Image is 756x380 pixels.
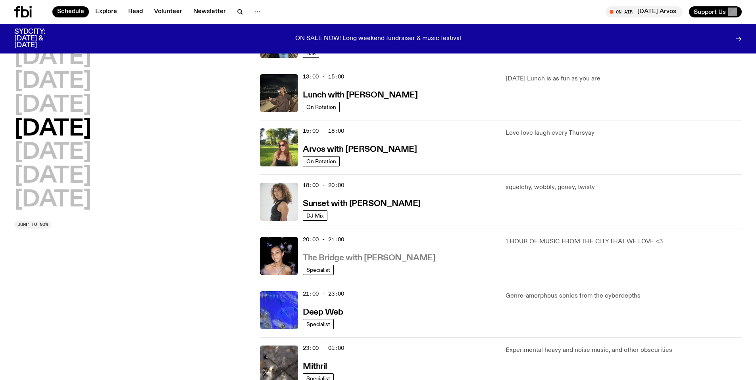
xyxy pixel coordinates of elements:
button: [DATE] [14,165,91,187]
p: Experimental heavy and noise music, and other obscurities [506,346,742,355]
a: Sunset with [PERSON_NAME] [303,198,421,208]
a: Explore [90,6,122,17]
span: 23:00 - 01:00 [303,344,344,352]
h3: Mithril [303,363,327,371]
img: Lizzie Bowles is sitting in a bright green field of grass, with dark sunglasses and a black top. ... [260,128,298,166]
p: 1 HOUR OF MUSIC FROM THE CITY THAT WE LOVE <3 [506,237,742,246]
p: squelchy, wobbly, gooey, twisty [506,183,742,192]
a: Specialist [303,319,334,329]
span: 20:00 - 21:00 [303,236,344,243]
button: [DATE] [14,71,91,93]
a: The Bridge with [PERSON_NAME] [303,252,435,262]
a: Schedule [52,6,89,17]
span: On Rotation [306,104,336,110]
span: On Rotation [306,158,336,164]
a: DJ Mix [303,210,327,221]
span: Support Us [694,8,726,15]
a: Lunch with [PERSON_NAME] [303,90,417,99]
img: Izzy Page stands above looking down at Opera Bar. She poses in front of the Harbour Bridge in the... [260,74,298,112]
a: Arvos with [PERSON_NAME] [303,144,417,154]
button: Jump to now [14,221,51,229]
a: Read [123,6,148,17]
a: Mithril [303,361,327,371]
button: [DATE] [14,118,91,140]
button: [DATE] [14,47,91,69]
button: [DATE] [14,189,91,211]
span: DJ Mix [306,212,324,218]
p: Love love laugh every Thursyay [506,128,742,138]
button: [DATE] [14,94,91,116]
button: On Air[DATE] Arvos [606,6,683,17]
h3: The Bridge with [PERSON_NAME] [303,254,435,262]
h3: SYDCITY: [DATE] & [DATE] [14,29,65,49]
h3: Lunch with [PERSON_NAME] [303,91,417,99]
a: On Rotation [303,156,340,166]
p: ON SALE NOW! Long weekend fundraiser & music festival [295,35,461,42]
h3: Deep Web [303,308,343,317]
h3: Arvos with [PERSON_NAME] [303,145,417,154]
p: [DATE] Lunch is as fun as you are [506,74,742,84]
img: Tangela looks past her left shoulder into the camera with an inquisitive look. She is wearing a s... [260,183,298,221]
span: Jump to now [17,222,48,227]
span: Specialist [306,321,330,327]
span: 15:00 - 18:00 [303,127,344,135]
a: Volunteer [149,6,187,17]
button: [DATE] [14,141,91,164]
span: 13:00 - 15:00 [303,73,344,80]
button: Support Us [689,6,742,17]
a: On Rotation [303,102,340,112]
a: Specialist [303,265,334,275]
img: An abstract artwork, in bright blue with amorphous shapes, illustrated shimmers and small drawn c... [260,291,298,329]
a: Deep Web [303,307,343,317]
span: 18:00 - 20:00 [303,181,344,189]
span: 21:00 - 23:00 [303,290,344,298]
a: Newsletter [189,6,231,17]
p: Genre-amorphous sonics from the cyberdepths [506,291,742,301]
h3: Sunset with [PERSON_NAME] [303,200,421,208]
span: Specialist [306,267,330,273]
